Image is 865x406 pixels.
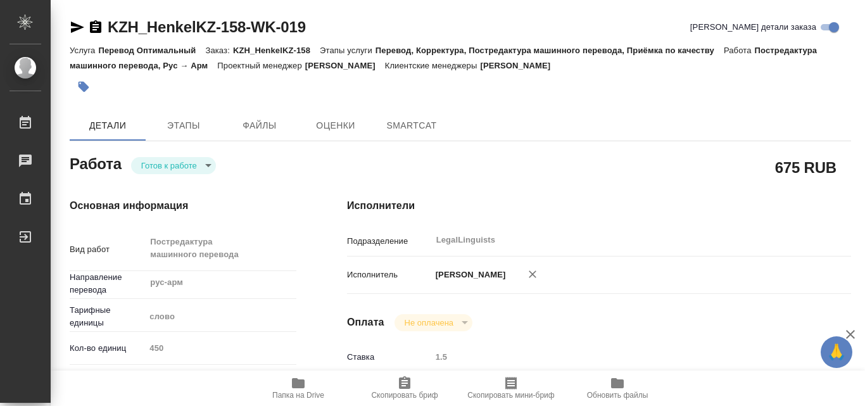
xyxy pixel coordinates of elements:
span: Этапы [153,118,214,134]
p: Ставка [347,351,431,364]
button: Скопировать ссылку для ЯМессенджера [70,20,85,35]
p: Направление перевода [70,271,145,296]
button: Скопировать мини-бриф [458,371,564,406]
span: 🙏 [826,339,847,365]
p: Услуга [70,46,98,55]
span: Скопировать бриф [371,391,438,400]
p: Этапы услуги [320,46,376,55]
h2: Работа [70,151,122,174]
p: [PERSON_NAME] [431,269,506,281]
button: Не оплачена [401,317,457,328]
p: Перевод Оптимальный [98,46,205,55]
span: SmartCat [381,118,442,134]
button: Обновить файлы [564,371,671,406]
p: Заказ: [205,46,232,55]
h2: 675 RUB [775,156,837,178]
div: слово [145,306,296,327]
p: [PERSON_NAME] [480,61,560,70]
h4: Основная информация [70,198,296,213]
button: Папка на Drive [245,371,351,406]
span: [PERSON_NAME] детали заказа [690,21,816,34]
span: Детали [77,118,138,134]
button: Готов к работе [137,160,201,171]
span: Папка на Drive [272,391,324,400]
button: 🙏 [821,336,852,368]
p: Исполнитель [347,269,431,281]
button: Скопировать ссылку [88,20,103,35]
h4: Оплата [347,315,384,330]
button: Удалить исполнителя [519,260,546,288]
span: Оценки [305,118,366,134]
span: Файлы [229,118,290,134]
p: Вид работ [70,243,145,256]
p: Кол-во единиц [70,342,145,355]
p: Перевод, Корректура, Постредактура машинного перевода, Приёмка по качеству [376,46,724,55]
p: Тарифные единицы [70,304,145,329]
div: Готов к работе [131,157,216,174]
p: Клиентские менеджеры [385,61,481,70]
button: Скопировать бриф [351,371,458,406]
p: KZH_HenkelKZ-158 [233,46,320,55]
span: Скопировать мини-бриф [467,391,554,400]
button: Добавить тэг [70,73,98,101]
a: KZH_HenkelKZ-158-WK-019 [108,18,306,35]
input: Пустое поле [431,348,809,366]
p: Работа [724,46,755,55]
p: [PERSON_NAME] [305,61,385,70]
p: Проектный менеджер [217,61,305,70]
span: Обновить файлы [587,391,648,400]
p: Подразделение [347,235,431,248]
div: Готов к работе [395,314,472,331]
input: Пустое поле [145,339,296,357]
h4: Исполнители [347,198,851,213]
